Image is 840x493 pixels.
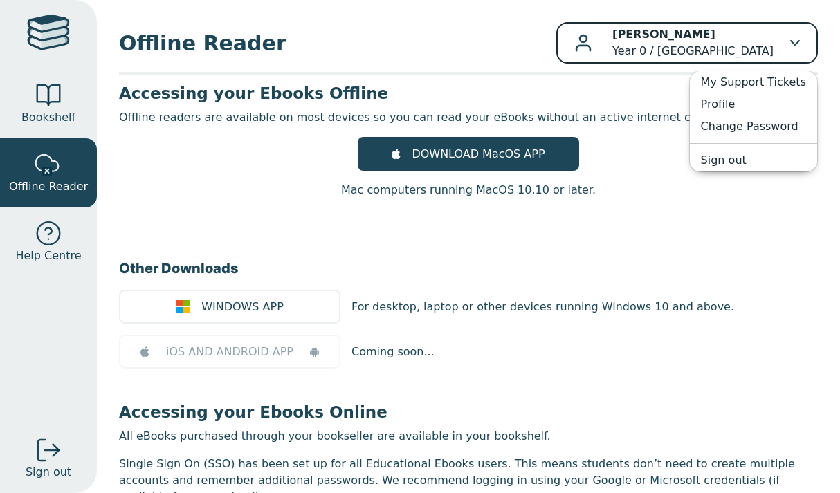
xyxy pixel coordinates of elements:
span: Sign out [26,464,71,481]
a: Profile [690,93,817,115]
a: Change Password [690,115,817,138]
span: Offline Reader [9,178,88,195]
button: [PERSON_NAME]Year 0 / [GEOGRAPHIC_DATA] [556,22,818,64]
span: WINDOWS APP [201,299,284,315]
p: All eBooks purchased through your bookseller are available in your bookshelf. [119,428,818,445]
span: Bookshelf [21,109,75,126]
ul: [PERSON_NAME]Year 0 / [GEOGRAPHIC_DATA] [689,71,818,172]
p: Coming soon... [351,344,435,360]
a: WINDOWS APP [119,290,340,324]
h3: Other Downloads [119,258,818,279]
p: For desktop, laptop or other devices running Windows 10 and above. [351,299,734,315]
b: [PERSON_NAME] [612,28,715,41]
span: DOWNLOAD MacOS APP [412,146,545,162]
span: Help Centre [15,248,81,264]
h3: Accessing your Ebooks Offline [119,83,818,104]
h3: Accessing your Ebooks Online [119,402,818,422]
span: iOS AND ANDROID APP [166,344,293,360]
span: Offline Reader [119,28,556,59]
p: Offline readers are available on most devices so you can read your eBooks without an active inter... [119,109,818,126]
p: Mac computers running MacOS 10.10 or later. [341,182,596,198]
a: My Support Tickets [690,71,817,93]
a: DOWNLOAD MacOS APP [358,137,579,171]
p: Year 0 / [GEOGRAPHIC_DATA] [612,26,774,59]
a: Sign out [690,149,817,171]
